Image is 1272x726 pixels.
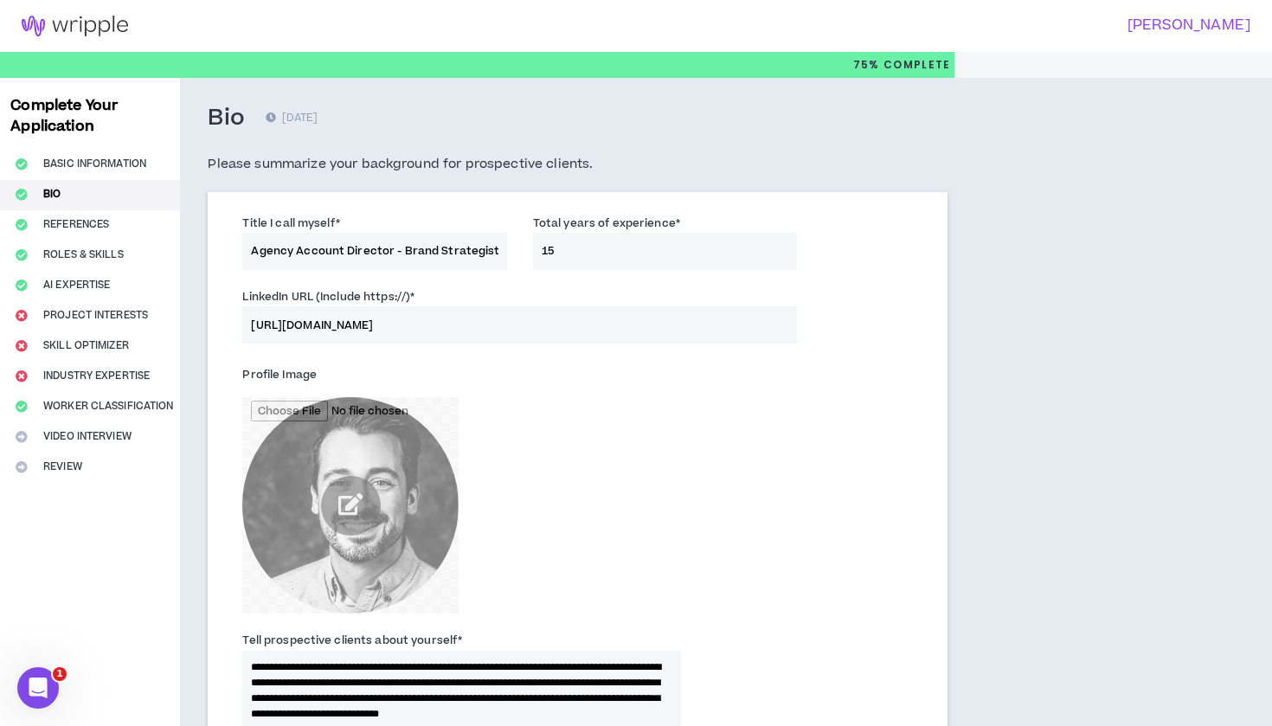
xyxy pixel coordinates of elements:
[880,57,951,73] span: Complete
[3,95,177,137] h3: Complete Your Application
[242,209,339,237] label: Title I call myself
[242,626,462,654] label: Tell prospective clients about yourself
[533,233,797,270] input: Years
[208,104,245,133] h3: Bio
[853,52,951,78] p: 75%
[242,283,414,311] label: LinkedIn URL (Include https://)
[53,667,67,681] span: 1
[242,306,797,344] input: LinkedIn URL
[242,361,317,389] label: Profile Image
[266,110,318,127] p: [DATE]
[17,667,59,709] iframe: Intercom live chat
[242,233,506,270] input: e.g. Creative Director, Digital Strategist, etc.
[208,154,948,175] h5: Please summarize your background for prospective clients.
[533,209,680,237] label: Total years of experience
[626,17,1251,34] h3: [PERSON_NAME]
